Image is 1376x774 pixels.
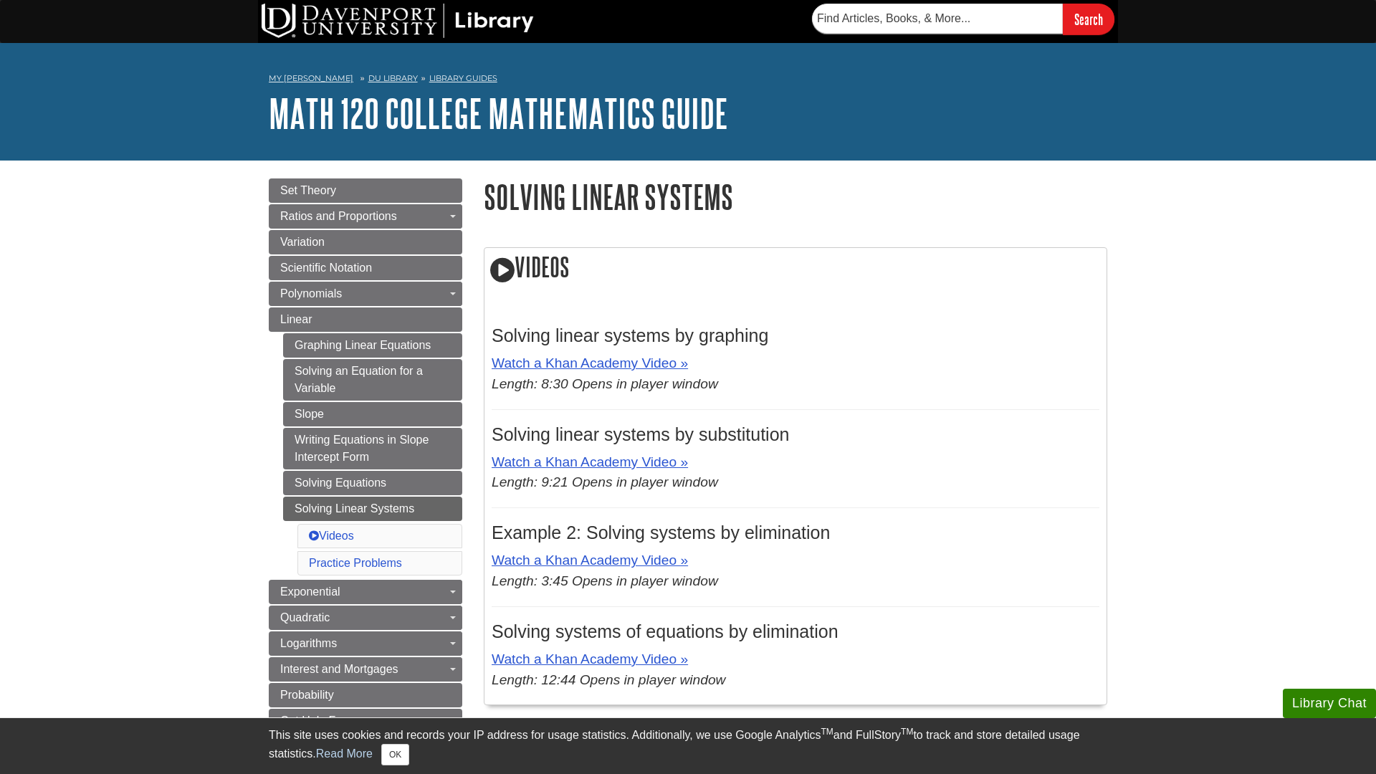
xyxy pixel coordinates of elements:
a: MATH 120 College Mathematics Guide [269,91,728,135]
a: Library Guides [429,73,497,83]
a: Exponential [269,580,462,604]
button: Close [381,744,409,765]
a: Set Theory [269,178,462,203]
em: Length: 9:21 Opens in player window [492,474,718,489]
input: Search [1063,4,1114,34]
a: Probability [269,683,462,707]
span: Quadratic [280,611,330,623]
form: Searches DU Library's articles, books, and more [812,4,1114,34]
a: Graphing Linear Equations [283,333,462,358]
span: Linear [280,313,312,325]
span: Probability [280,689,334,701]
a: Read More [316,747,373,760]
a: Practice Problems [309,557,402,569]
a: Ratios and Proportions [269,204,462,229]
em: Length: 3:45 Opens in player window [492,573,718,588]
h1: Solving Linear Systems [484,178,1107,215]
a: Linear [269,307,462,332]
a: Variation [269,230,462,254]
a: Watch a Khan Academy Video » [492,454,688,469]
span: Logarithms [280,637,337,649]
a: Watch a Khan Academy Video » [492,553,688,568]
sup: TM [901,727,913,737]
a: Slope [283,402,462,426]
span: Get Help From [PERSON_NAME] [280,715,375,744]
a: Scientific Notation [269,256,462,280]
span: Variation [280,236,325,248]
em: Length: 8:30 Opens in player window [492,376,718,391]
div: This site uses cookies and records your IP address for usage statistics. Additionally, we use Goo... [269,727,1107,765]
nav: breadcrumb [269,69,1107,92]
h2: Videos [484,248,1107,289]
a: Watch a Khan Academy Video » [492,651,688,666]
a: Polynomials [269,282,462,306]
div: Guide Page Menu [269,178,462,750]
a: Solving Linear Systems [283,497,462,521]
em: Length: 12:44 Opens in player window [492,672,725,687]
a: Logarithms [269,631,462,656]
sup: TM [821,727,833,737]
span: Ratios and Proportions [280,210,397,222]
h3: Example 2: Solving systems by elimination [492,522,1099,543]
input: Find Articles, Books, & More... [812,4,1063,34]
a: Writing Equations in Slope Intercept Form [283,428,462,469]
a: DU Library [368,73,418,83]
a: Videos [309,530,354,542]
a: Watch a Khan Academy Video » [492,355,688,371]
span: Set Theory [280,184,336,196]
h3: Solving systems of equations by elimination [492,621,1099,642]
h3: Solving linear systems by graphing [492,325,1099,346]
h3: Solving linear systems by substitution [492,424,1099,445]
a: Solving Equations [283,471,462,495]
a: Interest and Mortgages [269,657,462,682]
a: Quadratic [269,606,462,630]
span: Polynomials [280,287,342,300]
span: Exponential [280,586,340,598]
a: Solving an Equation for a Variable [283,359,462,401]
button: Library Chat [1283,689,1376,718]
span: Scientific Notation [280,262,372,274]
img: DU Library [262,4,534,38]
a: Get Help From [PERSON_NAME] [269,709,462,750]
span: Interest and Mortgages [280,663,398,675]
a: My [PERSON_NAME] [269,72,353,85]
